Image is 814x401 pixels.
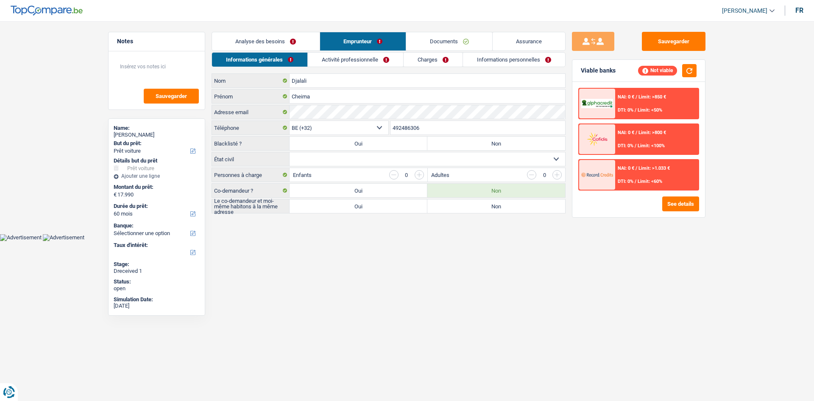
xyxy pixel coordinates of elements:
[404,53,463,67] a: Charges
[212,199,290,213] label: Le co-demandeur et moi-même habitons à la même adresse
[290,184,427,197] label: Oui
[212,121,290,135] label: Téléphone
[114,261,200,268] div: Stage:
[212,184,290,197] label: Co-demandeur ?
[390,121,566,135] input: 401020304
[541,172,548,178] div: 0
[114,173,200,179] div: Ajouter une ligne
[156,93,187,99] span: Sauvegarder
[144,89,199,104] button: Sauvegarder
[114,222,198,229] label: Banque:
[290,199,427,213] label: Oui
[114,268,200,275] div: Dreceived 1
[638,165,670,171] span: Limit: >1.033 €
[636,94,637,100] span: /
[406,32,492,50] a: Documents
[635,107,636,113] span: /
[618,94,634,100] span: NAI: 0 €
[636,165,637,171] span: /
[642,32,705,51] button: Sauvegarder
[114,140,198,147] label: But du prêt:
[638,179,662,184] span: Limit: <60%
[635,179,636,184] span: /
[212,105,290,119] label: Adresse email
[581,67,616,74] div: Viable banks
[117,38,196,45] h5: Notes
[114,184,198,191] label: Montant du prêt:
[636,130,637,135] span: /
[463,53,565,67] a: Informations personnelles
[618,165,634,171] span: NAI: 0 €
[308,53,403,67] a: Activité professionnelle
[638,66,677,75] div: Not viable
[431,172,449,178] label: Adultes
[212,74,290,87] label: Nom
[581,131,613,147] img: Cofidis
[638,107,662,113] span: Limit: <50%
[618,143,633,149] span: DTI: 0%
[427,184,565,197] label: Non
[212,53,307,67] a: Informations générales
[493,32,566,50] a: Assurance
[427,199,565,213] label: Non
[114,157,200,164] div: Détails but du prêt
[427,137,565,150] label: Non
[114,242,198,249] label: Taux d'intérêt:
[722,7,767,14] span: [PERSON_NAME]
[662,196,699,211] button: See details
[212,90,290,103] label: Prénom
[114,303,200,309] div: [DATE]
[114,132,200,138] div: [PERSON_NAME]
[290,137,427,150] label: Oui
[581,167,613,182] img: Record Credits
[638,143,665,149] span: Limit: <100%
[638,94,666,100] span: Limit: >850 €
[618,179,633,184] span: DTI: 0%
[320,32,406,50] a: Emprunteur
[638,130,666,135] span: Limit: >800 €
[212,32,320,50] a: Analyse des besoins
[114,278,200,285] div: Status:
[581,99,613,109] img: AlphaCredit
[212,168,290,182] label: Personnes à charge
[212,152,290,166] label: État civil
[618,107,633,113] span: DTI: 0%
[795,6,803,14] div: fr
[212,137,290,150] label: Blacklisté ?
[11,6,83,16] img: TopCompare Logo
[403,172,410,178] div: 0
[114,125,200,132] div: Name:
[618,130,634,135] span: NAI: 0 €
[43,234,84,241] img: Advertisement
[715,4,775,18] a: [PERSON_NAME]
[293,172,312,178] label: Enfants
[635,143,636,149] span: /
[114,203,198,210] label: Durée du prêt:
[114,285,200,292] div: open
[114,191,117,198] span: €
[114,296,200,303] div: Simulation Date:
